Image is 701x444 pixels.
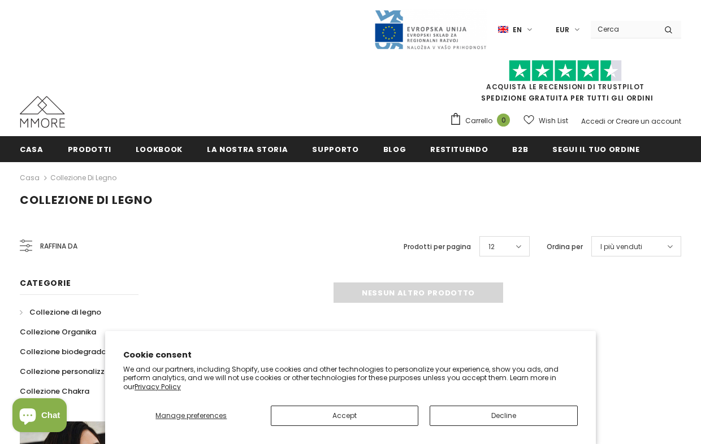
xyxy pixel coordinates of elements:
[20,362,118,381] a: Collezione personalizzata
[509,60,622,82] img: Fidati di Pilot Stars
[123,365,578,391] p: We and our partners, including Shopify, use cookies and other technologies to personalize your ex...
[312,144,358,155] span: supporto
[20,136,44,162] a: Casa
[20,381,89,401] a: Collezione Chakra
[136,144,183,155] span: Lookbook
[607,116,614,126] span: or
[498,25,508,34] img: i-lang-1.png
[539,115,568,127] span: Wish List
[20,342,120,362] a: Collezione biodegradabile
[552,136,639,162] a: Segui il tuo ordine
[50,173,116,182] a: Collezione di legno
[20,171,40,185] a: Casa
[488,241,495,253] span: 12
[430,136,488,162] a: Restituendo
[616,116,681,126] a: Creare un account
[9,398,70,435] inbox-online-store-chat: Shopify online store chat
[29,307,101,317] span: Collezione di legno
[136,136,183,162] a: Lookbook
[20,277,71,289] span: Categorie
[207,144,288,155] span: La nostra storia
[68,144,111,155] span: Prodotti
[20,322,96,342] a: Collezione Organika
[512,136,528,162] a: B2B
[20,96,65,128] img: Casi MMORE
[556,24,569,36] span: EUR
[207,136,288,162] a: La nostra storia
[465,115,492,127] span: Carrello
[155,411,227,420] span: Manage preferences
[123,406,259,426] button: Manage preferences
[20,327,96,337] span: Collezione Organika
[523,111,568,130] a: Wish List
[40,240,77,253] span: Raffina da
[20,386,89,397] span: Collezione Chakra
[20,366,118,377] span: Collezione personalizzata
[123,349,578,361] h2: Cookie consent
[449,112,516,129] a: Carrello 0
[591,21,656,37] input: Search Site
[20,346,120,357] span: Collezione biodegradabile
[430,406,578,426] button: Decline
[486,82,644,92] a: Acquista le recensioni di TrustPilot
[271,406,419,426] button: Accept
[581,116,605,126] a: Accedi
[512,144,528,155] span: B2B
[374,9,487,50] img: Javni Razpis
[312,136,358,162] a: supporto
[68,136,111,162] a: Prodotti
[404,241,471,253] label: Prodotti per pagina
[20,192,153,208] span: Collezione di legno
[552,144,639,155] span: Segui il tuo ordine
[430,144,488,155] span: Restituendo
[383,136,406,162] a: Blog
[20,302,101,322] a: Collezione di legno
[600,241,642,253] span: I più venduti
[513,24,522,36] span: en
[374,24,487,34] a: Javni Razpis
[449,65,681,103] span: SPEDIZIONE GRATUITA PER TUTTI GLI ORDINI
[135,382,181,391] a: Privacy Policy
[383,144,406,155] span: Blog
[20,144,44,155] span: Casa
[497,114,510,127] span: 0
[547,241,583,253] label: Ordina per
